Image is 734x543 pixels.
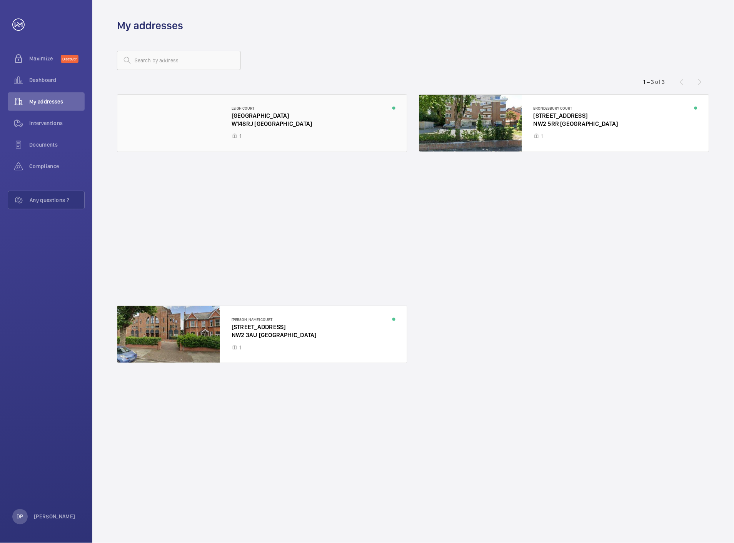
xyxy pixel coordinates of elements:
[29,119,85,127] span: Interventions
[29,141,85,149] span: Documents
[61,55,78,63] span: Discover
[34,513,75,521] p: [PERSON_NAME]
[117,51,241,70] input: Search by address
[29,98,85,105] span: My addresses
[30,196,84,204] span: Any questions ?
[29,55,61,62] span: Maximize
[29,76,85,84] span: Dashboard
[644,78,665,86] div: 1 – 3 of 3
[117,18,183,33] h1: My addresses
[17,513,23,521] p: DP
[29,162,85,170] span: Compliance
